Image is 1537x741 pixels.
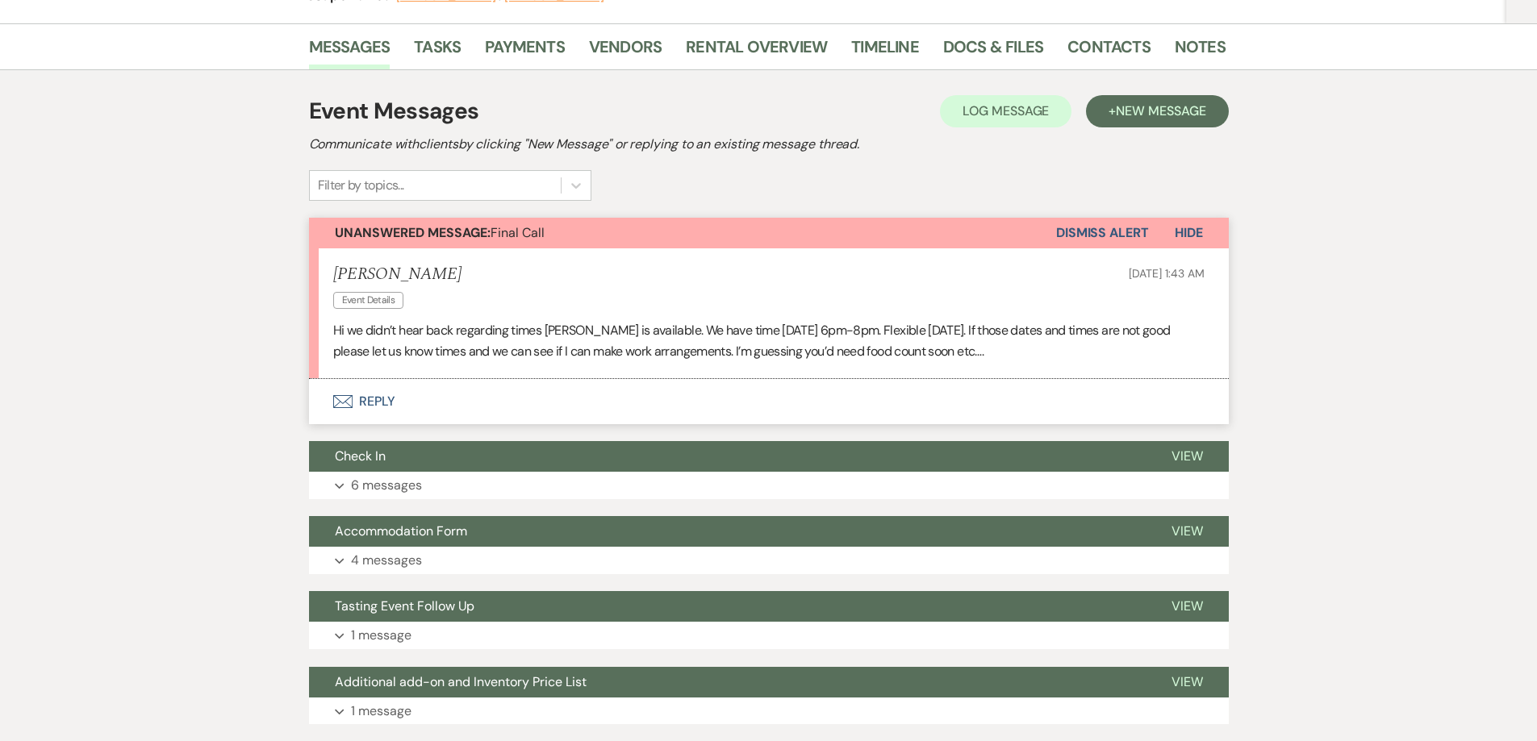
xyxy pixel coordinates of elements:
[333,264,462,285] h5: [PERSON_NAME]
[1172,673,1203,690] span: View
[1146,591,1229,622] button: View
[1086,95,1228,127] button: +New Message
[940,95,1071,127] button: Log Message
[1175,34,1226,69] a: Notes
[351,701,411,722] p: 1 message
[335,597,474,614] span: Tasting Event Follow Up
[1067,34,1151,69] a: Contacts
[686,34,827,69] a: Rental Overview
[1146,667,1229,697] button: View
[1116,102,1205,119] span: New Message
[1056,218,1149,248] button: Dismiss Alert
[1175,224,1203,241] span: Hide
[309,547,1229,574] button: 4 messages
[318,176,404,195] div: Filter by topics...
[309,622,1229,649] button: 1 message
[309,441,1146,472] button: Check In
[351,475,422,496] p: 6 messages
[963,102,1049,119] span: Log Message
[1172,597,1203,614] span: View
[309,94,479,128] h1: Event Messages
[1172,522,1203,539] span: View
[333,292,404,309] span: Event Details
[335,224,545,241] span: Final Call
[333,320,1205,361] p: Hi we didn’t hear back regarding times [PERSON_NAME] is available. We have time [DATE] 6pm-8pm. F...
[1172,448,1203,464] span: View
[1146,441,1229,472] button: View
[309,218,1056,248] button: Unanswered Message:Final Call
[485,34,565,69] a: Payments
[309,591,1146,622] button: Tasting Event Follow Up
[309,379,1229,424] button: Reply
[309,34,391,69] a: Messages
[309,135,1229,154] h2: Communicate with clients by clicking "New Message" or replying to an existing message thread.
[943,34,1043,69] a: Docs & Files
[309,667,1146,697] button: Additional add-on and Inventory Price List
[309,472,1229,499] button: 6 messages
[414,34,461,69] a: Tasks
[335,673,587,690] span: Additional add-on and Inventory Price List
[1129,266,1204,281] span: [DATE] 1:43 AM
[335,448,386,464] span: Check In
[1146,516,1229,547] button: View
[351,625,411,646] p: 1 message
[351,550,422,571] p: 4 messages
[335,522,467,539] span: Accommodation Form
[851,34,919,69] a: Timeline
[309,516,1146,547] button: Accommodation Form
[309,697,1229,725] button: 1 message
[1149,218,1229,248] button: Hide
[589,34,662,69] a: Vendors
[335,224,491,241] strong: Unanswered Message:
